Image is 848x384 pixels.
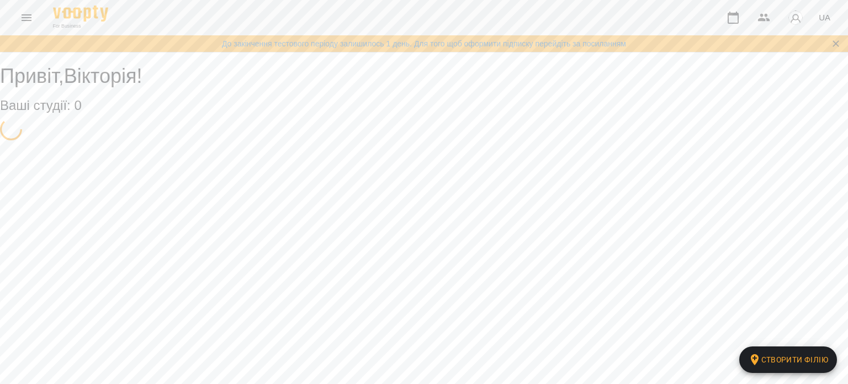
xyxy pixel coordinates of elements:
img: avatar_s.png [788,10,803,25]
button: UA [814,7,835,28]
span: UA [819,12,830,23]
button: Menu [13,4,40,31]
span: 0 [74,98,81,113]
img: Voopty Logo [53,6,108,22]
button: Закрити сповіщення [828,36,844,51]
span: For Business [53,23,108,30]
a: До закінчення тестового періоду залишилось 1 день. Для того щоб оформити підписку перейдіть за по... [222,38,626,49]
